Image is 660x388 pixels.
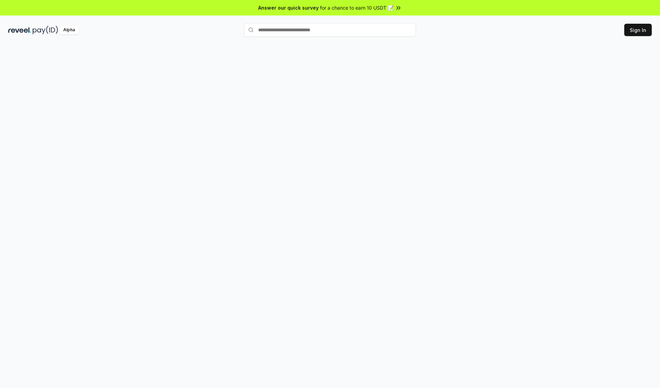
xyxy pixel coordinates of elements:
div: Alpha [59,26,79,34]
span: for a chance to earn 10 USDT 📝 [320,4,394,11]
span: Answer our quick survey [258,4,319,11]
button: Sign In [624,24,652,36]
img: pay_id [33,26,58,34]
img: reveel_dark [8,26,31,34]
